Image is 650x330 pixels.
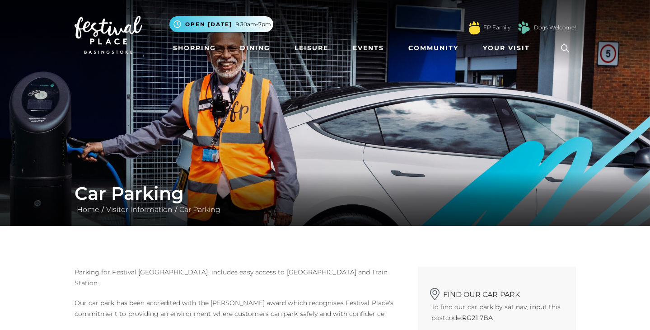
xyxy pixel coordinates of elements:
[169,40,220,57] a: Shopping
[483,43,530,53] span: Your Visit
[75,183,576,204] h1: Car Parking
[75,297,404,319] p: Our car park has been accredited with the [PERSON_NAME] award which recognises Festival Place's c...
[169,16,273,32] button: Open [DATE] 9.30am-7pm
[483,24,510,32] a: FP Family
[479,40,538,57] a: Your Visit
[177,205,223,214] a: Car Parking
[349,40,388,57] a: Events
[104,205,175,214] a: Visitor Information
[75,16,142,54] img: Festival Place Logo
[185,20,232,28] span: Open [DATE]
[431,285,562,299] h2: Find our car park
[236,20,271,28] span: 9.30am-7pm
[431,302,562,323] p: To find our car park by sat nav, input this postcode:
[68,183,583,215] div: / /
[462,314,493,322] strong: RG21 7BA
[405,40,462,57] a: Community
[75,268,388,287] span: Parking for Festival [GEOGRAPHIC_DATA], includes easy access to [GEOGRAPHIC_DATA] and Train Station.
[75,205,102,214] a: Home
[236,40,274,57] a: Dining
[534,24,576,32] a: Dogs Welcome!
[291,40,332,57] a: Leisure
